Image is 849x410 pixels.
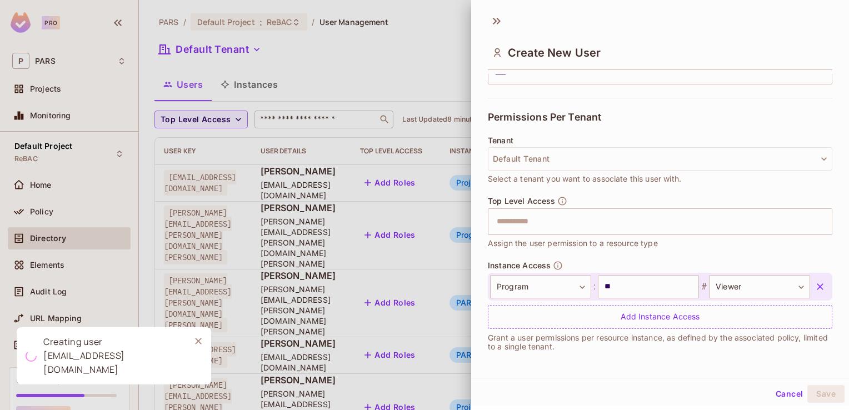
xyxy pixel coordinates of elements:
[488,173,681,185] span: Select a tenant you want to associate this user with.
[826,220,828,222] button: Open
[490,275,591,298] div: Program
[508,46,601,59] span: Create New User
[699,280,709,293] span: #
[488,112,601,123] span: Permissions Per Tenant
[488,136,513,145] span: Tenant
[43,335,181,377] div: Creating user [EMAIL_ADDRESS][DOMAIN_NAME]
[709,275,810,298] div: Viewer
[488,237,658,249] span: Assign the user permission to a resource type
[488,333,832,351] p: Grant a user permissions per resource instance, as defined by the associated policy, limited to a...
[488,261,551,270] span: Instance Access
[488,147,832,171] button: Default Tenant
[488,197,555,206] span: Top Level Access
[591,280,598,293] span: :
[190,333,207,349] button: Close
[488,305,832,329] div: Add Instance Access
[807,385,845,403] button: Save
[771,385,807,403] button: Cancel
